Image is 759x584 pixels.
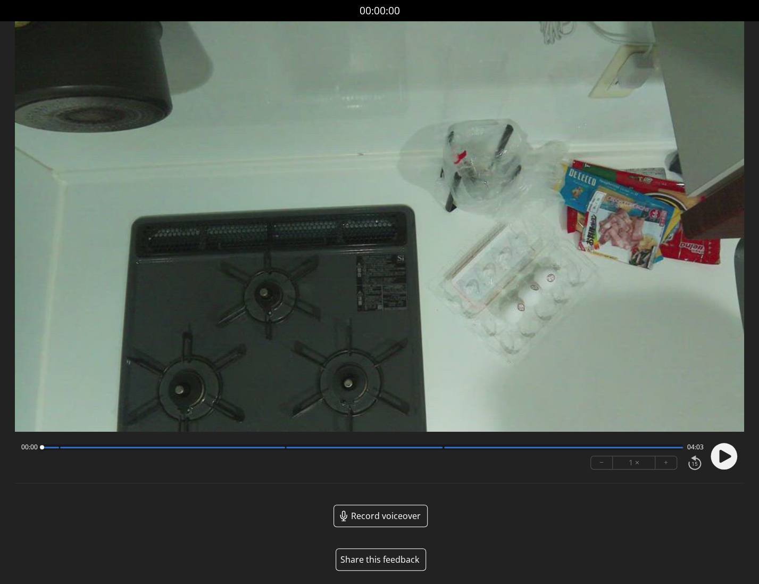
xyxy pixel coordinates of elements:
[21,443,38,451] span: 00:00
[591,456,613,469] button: −
[613,456,655,469] div: 1 ×
[336,548,426,571] button: Share this feedback
[360,3,400,19] a: 00:00:00
[351,509,421,522] span: Record voiceover
[687,443,704,451] span: 04:03
[333,505,428,527] a: Record voiceover
[655,456,677,469] button: +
